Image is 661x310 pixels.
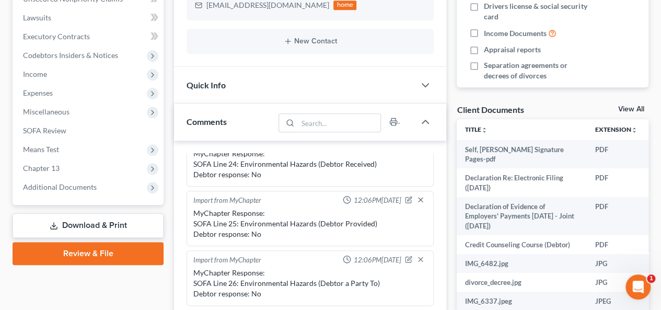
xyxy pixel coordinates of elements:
td: PDF [586,197,645,235]
td: PDF [586,235,645,254]
span: Means Test [23,145,59,154]
td: IMG_6482.jpg [457,254,586,273]
a: Lawsuits [15,8,164,27]
a: Download & Print [13,213,164,238]
td: divorce_decree.jpg [457,273,586,292]
span: Income [23,70,47,78]
div: home [333,1,356,10]
span: Chapter 13 [23,164,60,173]
td: Declaration of Evidence of Employers' Payments [DATE] - Joint ([DATE]) [457,197,586,235]
div: Import from MyChapter [193,196,261,206]
td: PDF [586,140,645,169]
span: 1 [647,274,655,283]
span: SOFA Review [23,126,66,135]
td: JPG [586,254,645,273]
td: Self, [PERSON_NAME] Signature Pages-pdf [457,140,586,169]
td: PDF [586,168,645,197]
span: Lawsuits [23,13,51,22]
span: Appraisal reports [484,44,541,55]
span: Miscellaneous [23,107,69,116]
iframe: Intercom live chat [625,274,651,300]
span: Codebtors Insiders & Notices [23,51,118,60]
a: SOFA Review [15,121,164,140]
div: Client Documents [457,104,524,115]
span: Executory Contracts [23,32,90,41]
a: Extensionunfold_more [595,125,637,133]
div: MyChapter Response: SOFA Line 26: Environmental Hazards (Debtor a Party To) Debtor response: No [193,268,427,299]
i: unfold_more [481,127,488,133]
div: Import from MyChapter [193,255,261,266]
a: Executory Contracts [15,27,164,46]
button: New Contact [195,37,425,45]
a: Review & File [13,242,164,265]
a: View All [618,106,644,113]
span: Income Documents [484,28,547,39]
span: Quick Info [187,80,226,90]
span: Drivers license & social security card [484,1,592,22]
span: Comments [187,117,227,127]
span: Separation agreements or decrees of divorces [484,60,592,81]
input: Search... [298,114,381,132]
td: Declaration Re: Electronic Filing ([DATE]) [457,168,586,197]
td: Credit Counseling Course (Debtor) [457,235,586,254]
span: Expenses [23,88,53,97]
a: Titleunfold_more [465,125,488,133]
span: 12:06PM[DATE] [353,255,401,265]
div: MyChapter Response: SOFA Line 25: Environmental Hazards (Debtor Provided) Debtor response: No [193,208,427,239]
span: 12:06PM[DATE] [353,196,401,205]
i: unfold_more [631,127,637,133]
div: MyChapter Response: SOFA Line 24: Environmental Hazards (Debtor Received) Debtor response: No [193,148,427,180]
span: Additional Documents [23,182,97,191]
td: JPG [586,273,645,292]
